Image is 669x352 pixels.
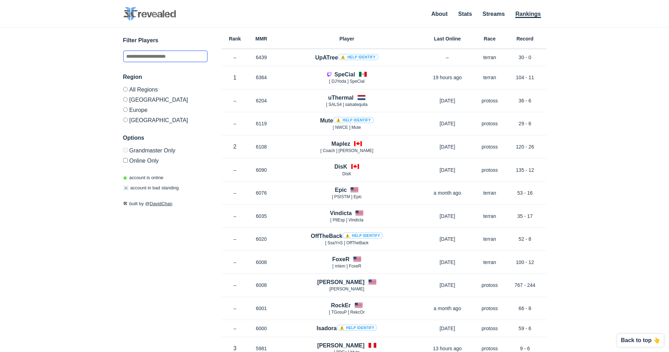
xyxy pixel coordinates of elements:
[419,120,476,127] p: [DATE]
[123,155,208,164] label: Only show accounts currently laddering
[123,201,128,206] span: 🛠
[504,36,546,41] h6: Record
[337,325,377,331] a: ⚠️ Help identify
[123,7,176,21] img: SC2 Revealed
[328,94,353,102] h4: uThermal
[504,325,546,332] p: 59 - 6
[123,148,128,152] input: Grandmaster Only
[123,158,128,163] input: Online Only
[123,94,208,105] label: [GEOGRAPHIC_DATA]
[476,120,504,127] p: protoss
[476,36,504,41] h6: Race
[335,186,347,194] h4: Epic
[248,325,275,332] p: 6000
[342,232,383,239] a: ⚠️ Help identify
[248,166,275,174] p: 6090
[419,213,476,220] p: [DATE]
[476,305,504,312] p: protoss
[248,189,275,196] p: 6076
[504,345,546,352] p: 9 - 6
[333,125,361,130] span: [ NWCE ] Mute
[476,345,504,352] p: protoss
[332,255,349,263] h4: FoxeR
[248,305,275,312] p: 6001
[123,148,208,155] label: Only Show accounts currently in Grandmaster
[123,36,208,45] h3: Filter Players
[419,74,476,81] p: 19 hours ago
[123,200,208,207] p: built by @
[504,97,546,104] p: 36 - 6
[504,189,546,196] p: 53 - 16
[315,54,378,62] h4: UpATree
[504,74,546,81] p: 104 - 11
[222,166,248,174] p: –
[248,235,275,243] p: 6020
[327,71,334,77] a: Player is streaming on Twitch
[504,120,546,127] p: 29 - 6
[123,87,208,94] label: All Regions
[504,54,546,61] p: 30 - 0
[123,97,128,102] input: [GEOGRAPHIC_DATA]
[476,282,504,289] p: protoss
[419,54,476,61] p: –
[476,235,504,243] p: terran
[329,79,364,84] span: [ DJYoda ] SpeCial
[222,325,248,332] p: –
[419,143,476,150] p: [DATE]
[222,235,248,243] p: –
[342,171,351,176] span: DisK
[419,97,476,104] p: [DATE]
[330,218,364,222] span: [ PltEsp ] Vindicta
[123,107,128,112] input: Europe
[327,71,332,77] img: icon-twitch.7daa0e80.svg
[334,163,347,171] h4: DisK
[317,278,364,286] h4: [PERSON_NAME]
[332,194,362,199] span: [ PSISTM ] Epic
[222,282,248,289] p: –
[476,166,504,174] p: protoss
[150,201,172,206] a: DavidChan
[123,115,208,123] label: [GEOGRAPHIC_DATA]
[330,209,352,217] h4: Vindicta
[248,97,275,104] p: 6204
[222,74,248,82] p: 1
[123,118,128,122] input: [GEOGRAPHIC_DATA]
[317,341,364,350] h4: [PERSON_NAME]
[515,11,541,18] a: Rankings
[504,282,546,289] p: 767 - 244
[248,213,275,220] p: 6035
[222,259,248,266] p: –
[476,54,504,61] p: terran
[504,166,546,174] p: 135 - 12
[222,305,248,312] p: –
[248,143,275,150] p: 6108
[320,148,373,153] span: [ Coach ] [PERSON_NAME]
[504,213,546,220] p: 35 - 17
[248,120,275,127] p: 6119
[419,259,476,266] p: [DATE]
[504,305,546,312] p: 66 - 8
[123,105,208,115] label: Europe
[419,189,476,196] p: a month ago
[476,259,504,266] p: terran
[476,189,504,196] p: terran
[248,259,275,266] p: 6008
[504,235,546,243] p: 52 - 8
[621,338,660,343] p: Back to top 👆
[476,325,504,332] p: protoss
[334,70,355,78] h4: SpeCial
[248,36,275,41] h6: MMR
[222,120,248,127] p: –
[419,325,476,332] p: [DATE]
[222,54,248,61] p: –
[419,235,476,243] p: [DATE]
[222,213,248,220] p: –
[123,134,208,142] h3: Options
[431,11,448,17] a: About
[476,74,504,81] p: terran
[419,36,476,41] h6: Last Online
[458,11,472,17] a: Stats
[222,97,248,104] p: –
[476,97,504,104] p: protoss
[482,11,505,17] a: Streams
